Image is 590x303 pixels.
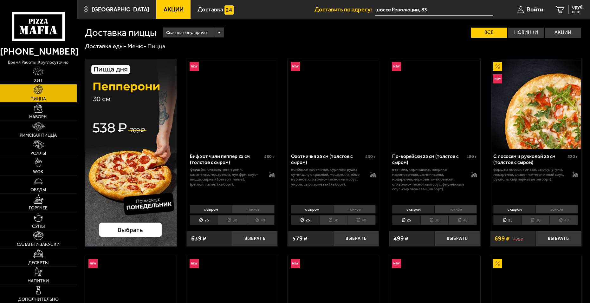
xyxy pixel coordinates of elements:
img: Новинка [392,62,401,71]
li: 40 [549,215,578,225]
li: 25 [291,215,319,225]
span: 430 г [365,154,376,159]
button: Выбрать [435,231,480,246]
img: Новинка [493,74,502,83]
img: 15daf4d41897b9f0e9f617042186c801.svg [224,5,234,15]
img: Новинка [392,259,401,268]
label: Акции [545,28,581,38]
li: тонкое [232,205,275,214]
button: Выбрать [232,231,278,246]
img: С лососем и рукколой 25 см (толстое с сыром) [491,59,581,149]
li: с сыром [392,205,434,214]
span: Дополнительно [18,297,59,302]
input: Ваш адрес доставки [375,4,493,16]
div: Пицца [147,42,165,50]
img: Новинка [291,259,300,268]
a: НовинкаОхотничья 25 см (толстое с сыром) [288,59,379,149]
h1: Доставка пиццы [85,28,157,37]
span: Горячее [29,206,48,210]
span: 0 руб. [572,5,584,10]
li: 25 [392,215,420,225]
span: 480 г [466,154,477,159]
li: 25 [190,215,218,225]
li: 30 [420,215,449,225]
img: Акционный [493,259,502,268]
p: фарш болоньезе, пепперони, халапеньо, моцарелла, лук фри, соус-пицца, сырный [PERSON_NAME], [PERS... [190,167,263,187]
img: Новинка [190,259,199,268]
p: ветчина, корнишоны, паприка маринованная, шампиньоны, моцарелла, морковь по-корейски, сливочно-че... [392,167,465,192]
li: 40 [448,215,477,225]
div: Биф хот чили пеппер 25 см (толстое с сыром) [190,154,263,165]
a: Меню- [127,43,146,50]
img: Новинка [291,62,300,71]
span: Обеды [30,188,46,192]
span: Супы [32,224,45,229]
span: 639 ₽ [191,235,206,241]
li: с сыром [291,205,333,214]
label: Новинки [508,28,544,38]
p: колбаски охотничьи, куриная грудка су-вид, лук красный, моцарелла, яйцо куриное, сливочно-чесночн... [291,167,364,187]
li: тонкое [434,205,477,214]
div: С лососем и рукколой 25 см (толстое с сыром) [493,154,566,165]
span: Войти [527,7,543,13]
img: Новинка [88,259,98,268]
li: 30 [218,215,246,225]
span: Наборы [29,115,47,119]
img: Акционный [493,62,502,71]
li: с сыром [493,205,535,214]
label: Все [471,28,507,38]
img: Новинка [190,62,199,71]
span: 699 ₽ [495,235,510,241]
span: Доставка [198,7,223,13]
span: Доставить по адресу: [314,7,375,13]
span: Салаты и закуски [17,242,60,247]
span: 579 ₽ [292,235,308,241]
p: фарш из лосося, томаты, сыр сулугуни, моцарелла, сливочно-чесночный соус, руккола, сыр пармезан (... [493,167,566,182]
span: Сначала популярные [166,27,207,38]
span: 499 ₽ [393,235,409,241]
s: 799 ₽ [513,235,523,241]
span: Роллы [30,151,46,156]
span: Римская пицца [20,133,57,138]
li: 30 [319,215,347,225]
li: с сыром [190,205,232,214]
li: 25 [493,215,522,225]
span: 0 шт. [572,10,584,14]
div: Охотничья 25 см (толстое с сыром) [291,154,364,165]
a: Доставка еды- [85,43,126,50]
span: [GEOGRAPHIC_DATA] [92,7,149,13]
a: НовинкаПо-корейски 25 см (толстое с сыром) [389,59,480,149]
li: тонкое [535,205,578,214]
span: 520 г [567,154,578,159]
span: Хит [34,78,43,83]
span: Пицца [30,97,46,101]
span: шоссе Революции, 83 [375,4,493,16]
li: 40 [246,215,275,225]
a: НовинкаБиф хот чили пеппер 25 см (толстое с сыром) [186,59,278,149]
div: По-корейски 25 см (толстое с сыром) [392,154,465,165]
span: WOK [33,170,43,174]
li: 30 [522,215,550,225]
a: АкционныйНовинкаС лососем и рукколой 25 см (толстое с сыром) [490,59,581,149]
button: Выбрать [333,231,379,246]
li: 40 [347,215,376,225]
button: Выбрать [536,231,581,246]
li: тонкое [333,205,376,214]
span: Акции [164,7,184,13]
span: Напитки [28,279,49,283]
span: Десерты [28,261,49,265]
span: 480 г [264,154,275,159]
